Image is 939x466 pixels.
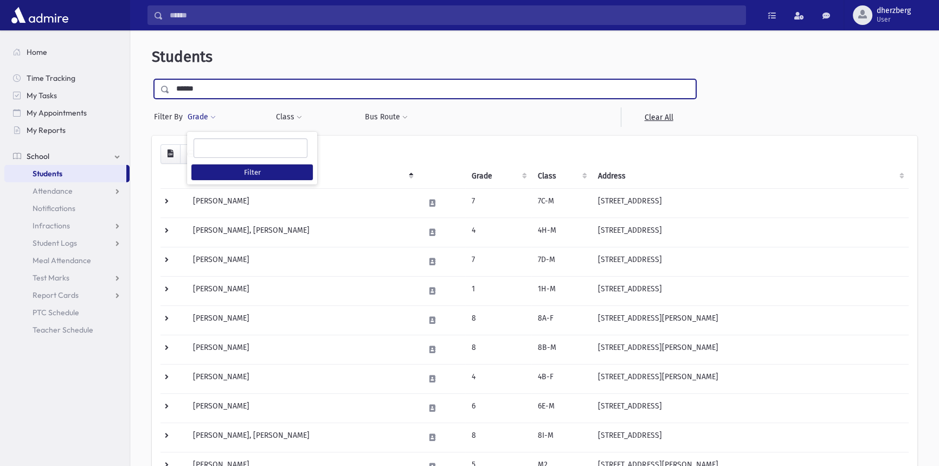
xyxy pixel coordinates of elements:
a: My Tasks [4,87,130,104]
td: [PERSON_NAME], [PERSON_NAME] [186,423,418,452]
td: [STREET_ADDRESS] [591,393,909,423]
a: School [4,148,130,165]
span: Home [27,47,47,57]
td: [PERSON_NAME] [186,276,418,305]
span: Attendance [33,186,73,196]
span: Teacher Schedule [33,325,93,335]
td: [STREET_ADDRESS] [591,247,909,276]
td: 4 [465,218,531,247]
span: My Appointments [27,108,87,118]
a: Time Tracking [4,69,130,87]
td: 1 [465,276,531,305]
td: [STREET_ADDRESS][PERSON_NAME] [591,305,909,335]
td: [PERSON_NAME], [PERSON_NAME] [186,218,418,247]
span: My Reports [27,125,66,135]
span: Filter By [154,111,187,123]
td: [STREET_ADDRESS][PERSON_NAME] [591,364,909,393]
a: My Appointments [4,104,130,122]
span: PTC Schedule [33,308,79,317]
a: Report Cards [4,286,130,304]
button: Class [275,107,303,127]
td: [PERSON_NAME] [186,188,418,218]
th: Grade: activate to sort column ascending [465,164,531,189]
input: Search [163,5,745,25]
td: 8B-M [531,335,592,364]
td: 8 [465,423,531,452]
a: Test Marks [4,269,130,286]
span: Time Tracking [27,73,75,83]
a: My Reports [4,122,130,139]
a: Notifications [4,200,130,217]
button: Bus Route [364,107,408,127]
td: 1H-M [531,276,592,305]
span: dherzberg [877,7,911,15]
span: Infractions [33,221,70,231]
td: 6 [465,393,531,423]
td: 4 [465,364,531,393]
a: Clear All [621,107,696,127]
img: AdmirePro [9,4,71,26]
td: [STREET_ADDRESS][PERSON_NAME] [591,335,909,364]
td: [PERSON_NAME] [186,247,418,276]
td: [STREET_ADDRESS] [591,423,909,452]
th: Student: activate to sort column descending [186,164,418,189]
td: 7 [465,247,531,276]
button: Filter [191,164,313,180]
td: [PERSON_NAME] [186,393,418,423]
td: 8 [465,305,531,335]
a: PTC Schedule [4,304,130,321]
span: School [27,151,49,161]
td: [STREET_ADDRESS] [591,276,909,305]
button: Print [180,144,202,164]
span: Students [152,48,213,66]
td: [STREET_ADDRESS] [591,218,909,247]
td: 8 [465,335,531,364]
td: [PERSON_NAME] [186,305,418,335]
th: Address: activate to sort column ascending [591,164,909,189]
td: 7C-M [531,188,592,218]
th: Class: activate to sort column ascending [531,164,592,189]
a: Teacher Schedule [4,321,130,339]
td: 8I-M [531,423,592,452]
a: Attendance [4,182,130,200]
span: Test Marks [33,273,69,283]
a: Home [4,43,130,61]
td: 4B-F [531,364,592,393]
span: Notifications [33,203,75,213]
td: 7 [465,188,531,218]
a: Infractions [4,217,130,234]
span: Student Logs [33,238,77,248]
button: Grade [187,107,216,127]
td: [STREET_ADDRESS] [591,188,909,218]
td: 7D-M [531,247,592,276]
span: Students [33,169,62,178]
td: 4H-M [531,218,592,247]
td: 8A-F [531,305,592,335]
span: Meal Attendance [33,256,91,265]
button: CSV [160,144,181,164]
span: User [877,15,911,24]
span: Report Cards [33,290,79,300]
a: Students [4,165,126,182]
td: 6E-M [531,393,592,423]
td: [PERSON_NAME] [186,364,418,393]
a: Student Logs [4,234,130,252]
td: [PERSON_NAME] [186,335,418,364]
span: My Tasks [27,91,57,100]
a: Meal Attendance [4,252,130,269]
